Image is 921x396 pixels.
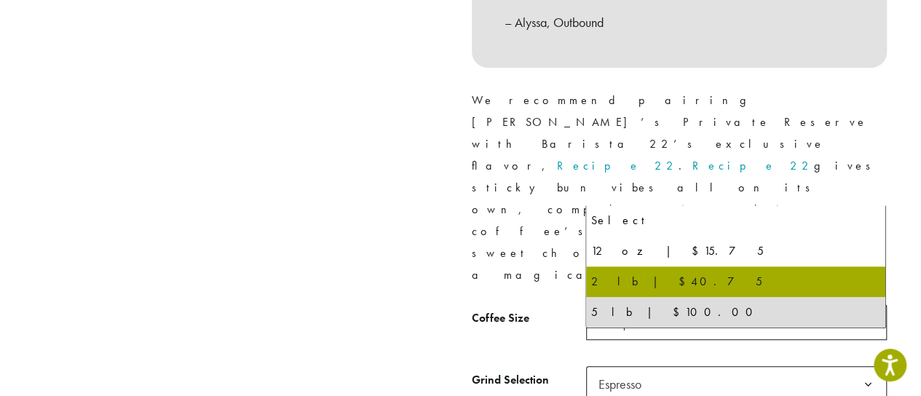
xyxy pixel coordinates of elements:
[472,370,586,391] label: Grind Selection
[692,158,814,173] a: Recipe 22
[586,205,885,236] li: Select
[590,271,881,293] div: 2 lb | $40.75
[590,301,881,323] div: 5 lb | $100.00
[505,10,854,35] p: – Alyssa, Outbound
[472,308,586,329] label: Coffee Size
[598,376,641,392] span: Espresso
[472,90,887,287] p: We recommend pairing [PERSON_NAME]’s Private Reserve with Barista 22’s exclusive flavor, . gives ...
[590,240,881,262] div: 12 oz | $15.75
[557,158,679,173] a: Recipe 22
